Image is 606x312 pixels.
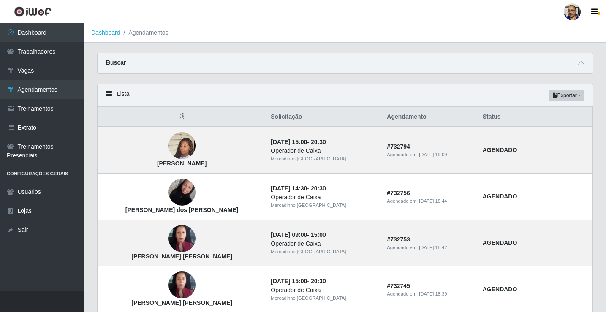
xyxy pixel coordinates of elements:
th: Status [478,107,593,127]
img: Genilza Guilherme dos Santos [168,174,196,210]
time: [DATE] 15:00 [271,278,307,285]
time: 20:30 [311,185,326,192]
div: Operador de Caixa [271,193,377,202]
img: Daliane da Silva Querino [168,122,196,170]
time: [DATE] 09:00 [271,231,307,238]
strong: AGENDADO [483,286,517,293]
strong: # 732794 [387,143,410,150]
strong: AGENDADO [483,147,517,153]
strong: # 732745 [387,282,410,289]
a: Dashboard [91,29,120,36]
img: CoreUI Logo [14,6,52,17]
strong: # 732753 [387,236,410,243]
strong: AGENDADO [483,239,517,246]
time: [DATE] 14:30 [271,185,307,192]
div: Lista [98,84,593,107]
strong: - [271,185,326,192]
time: [DATE] 15:00 [271,138,307,145]
time: 20:30 [311,138,326,145]
strong: [PERSON_NAME] dos [PERSON_NAME] [125,206,239,213]
div: Operador de Caixa [271,147,377,155]
th: Solicitação [266,107,382,127]
th: Agendamento [382,107,477,127]
time: [DATE] 19:09 [419,152,447,157]
img: Bianca Paiva De Oliveira Fonseca [168,209,196,269]
time: [DATE] 18:44 [419,198,447,203]
strong: - [271,278,326,285]
nav: breadcrumb [84,23,606,43]
strong: - [271,138,326,145]
strong: [PERSON_NAME] [PERSON_NAME] [131,299,232,306]
li: Agendamentos [120,28,168,37]
time: [DATE] 18:42 [419,245,447,250]
strong: # 732756 [387,190,410,196]
div: Operador de Caixa [271,286,377,295]
div: Agendado em: [387,151,472,158]
strong: Buscar [106,59,126,66]
strong: AGENDADO [483,193,517,200]
time: 20:30 [311,278,326,285]
div: Operador de Caixa [271,239,377,248]
div: Mercadinho [GEOGRAPHIC_DATA] [271,155,377,163]
div: Mercadinho [GEOGRAPHIC_DATA] [271,295,377,302]
div: Agendado em: [387,244,472,251]
div: Mercadinho [GEOGRAPHIC_DATA] [271,202,377,209]
strong: - [271,231,326,238]
time: [DATE] 18:39 [419,291,447,296]
strong: [PERSON_NAME] [157,160,207,167]
strong: [PERSON_NAME] [PERSON_NAME] [131,253,232,260]
time: 15:00 [311,231,326,238]
div: Mercadinho [GEOGRAPHIC_DATA] [271,248,377,255]
div: Agendado em: [387,290,472,298]
div: Agendado em: [387,198,472,205]
button: Exportar [549,90,584,101]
